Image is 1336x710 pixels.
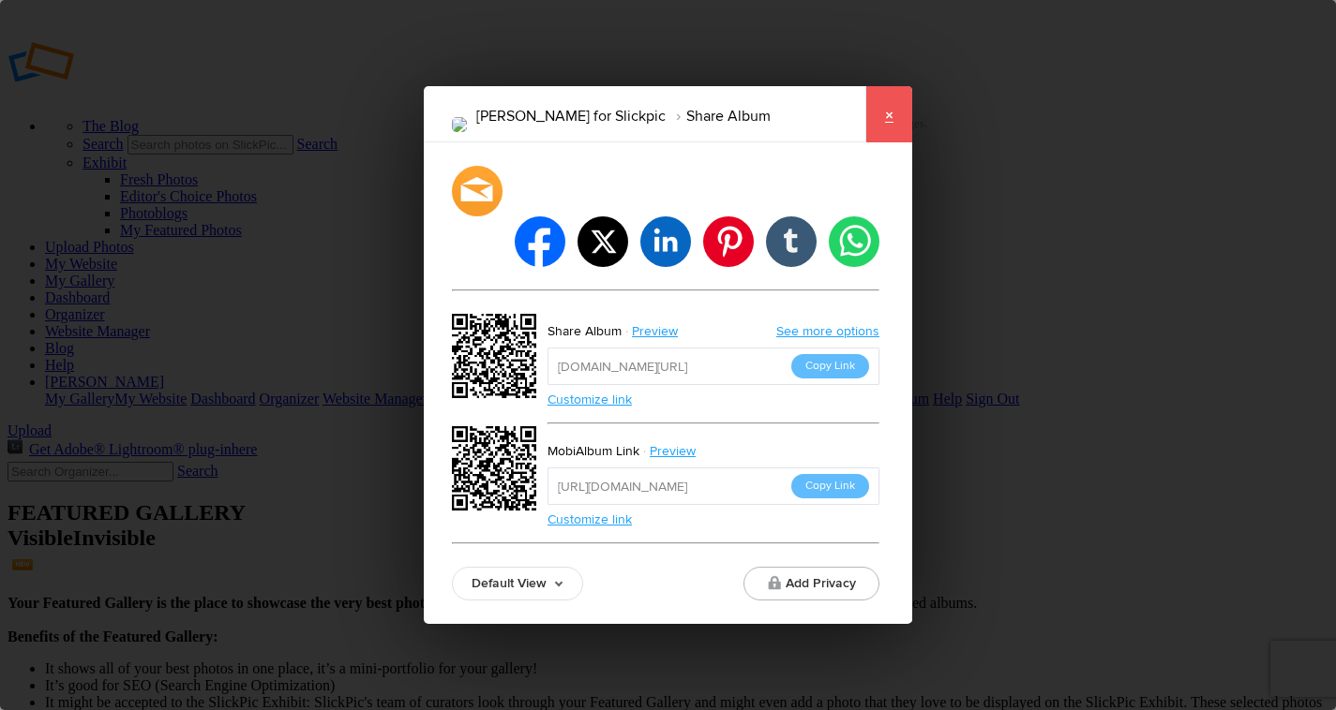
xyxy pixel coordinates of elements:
[791,354,869,378] button: Copy Link
[829,216,879,267] li: whatsapp
[639,439,710,464] a: Preview
[452,426,542,516] div: https://slickpic.us/186071821OZ1
[515,216,565,267] li: facebook
[452,314,542,404] div: https://slickpic.us/1860718124NZ
[766,216,817,267] li: tumblr
[743,567,879,600] button: Add Privacy
[666,100,771,132] li: Share Album
[452,117,467,132] img: The_Hawkins.png
[703,216,754,267] li: pinterest
[640,216,691,267] li: linkedin
[622,319,692,344] a: Preview
[548,511,632,527] a: Customize link
[578,216,628,267] li: twitter
[476,100,666,132] li: [PERSON_NAME] for Slickpic
[548,439,639,464] div: MobiAlbum Link
[548,392,632,407] a: Customize link
[548,319,622,344] div: Share Album
[452,567,583,600] a: Default View
[791,474,869,498] button: Copy Link
[865,86,912,142] a: ×
[776,323,879,339] a: See more options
